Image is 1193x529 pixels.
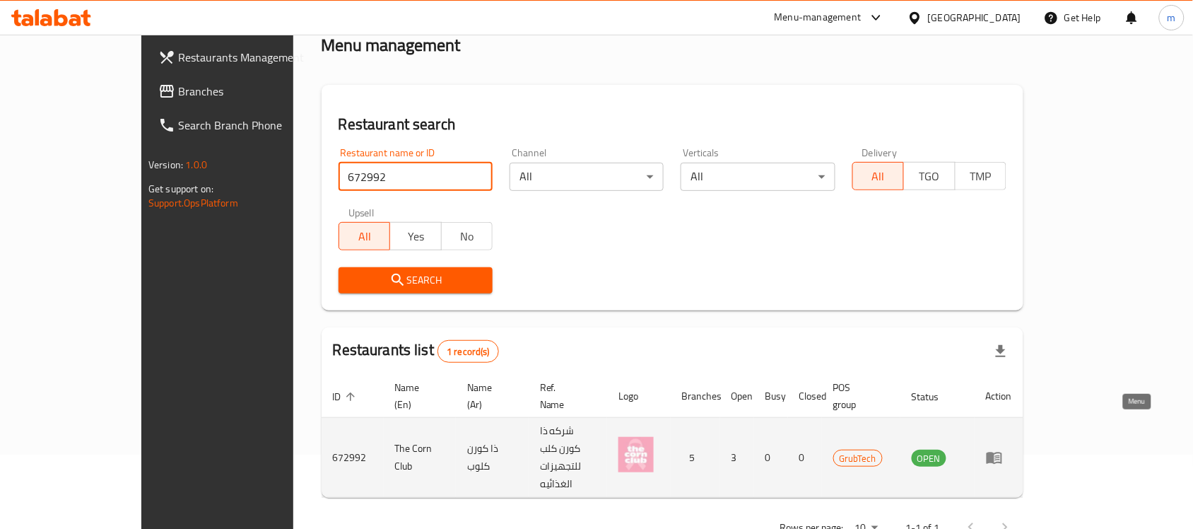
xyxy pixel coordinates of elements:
[984,335,1018,368] div: Export file
[345,226,384,247] span: All
[928,10,1021,25] div: [GEOGRAPHIC_DATA]
[754,375,788,418] th: Busy
[147,40,341,74] a: Restaurants Management
[395,379,440,413] span: Name (En)
[671,375,720,418] th: Branches
[975,375,1023,418] th: Action
[438,345,498,359] span: 1 record(s)
[148,194,238,212] a: Support.OpsPlatform
[788,375,822,418] th: Closed
[185,156,207,174] span: 1.0.0
[903,162,955,190] button: TGO
[862,148,898,158] label: Delivery
[178,117,329,134] span: Search Branch Phone
[510,163,664,191] div: All
[912,450,946,467] span: OPEN
[148,156,183,174] span: Version:
[147,74,341,108] a: Branches
[350,272,481,289] span: Search
[339,222,390,250] button: All
[447,226,487,247] span: No
[833,379,883,413] span: POS group
[529,418,607,498] td: شركه ذا كورن كلب للتجهيزات الغذائيه
[859,166,898,187] span: All
[322,375,1023,498] table: enhanced table
[396,226,435,247] span: Yes
[147,108,341,142] a: Search Branch Phone
[441,222,493,250] button: No
[339,267,493,293] button: Search
[389,222,441,250] button: Yes
[467,379,512,413] span: Name (Ar)
[912,388,958,405] span: Status
[322,34,461,57] h2: Menu management
[540,379,590,413] span: Ref. Name
[671,418,720,498] td: 5
[348,208,375,218] label: Upsell
[775,9,862,26] div: Menu-management
[178,49,329,66] span: Restaurants Management
[437,340,499,363] div: Total records count
[681,163,835,191] div: All
[607,375,671,418] th: Logo
[754,418,788,498] td: 0
[910,166,949,187] span: TGO
[618,437,654,472] img: The Corn Club
[333,388,360,405] span: ID
[178,83,329,100] span: Branches
[339,163,493,191] input: Search for restaurant name or ID..
[788,418,822,498] td: 0
[1168,10,1176,25] span: m
[456,418,529,498] td: ذا كورن كلوب
[322,418,384,498] td: 672992
[384,418,457,498] td: The Corn Club
[720,375,754,418] th: Open
[834,450,882,467] span: GrubTech
[333,339,499,363] h2: Restaurants list
[955,162,1006,190] button: TMP
[720,418,754,498] td: 3
[852,162,904,190] button: All
[339,114,1006,135] h2: Restaurant search
[148,180,213,198] span: Get support on:
[961,166,1001,187] span: TMP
